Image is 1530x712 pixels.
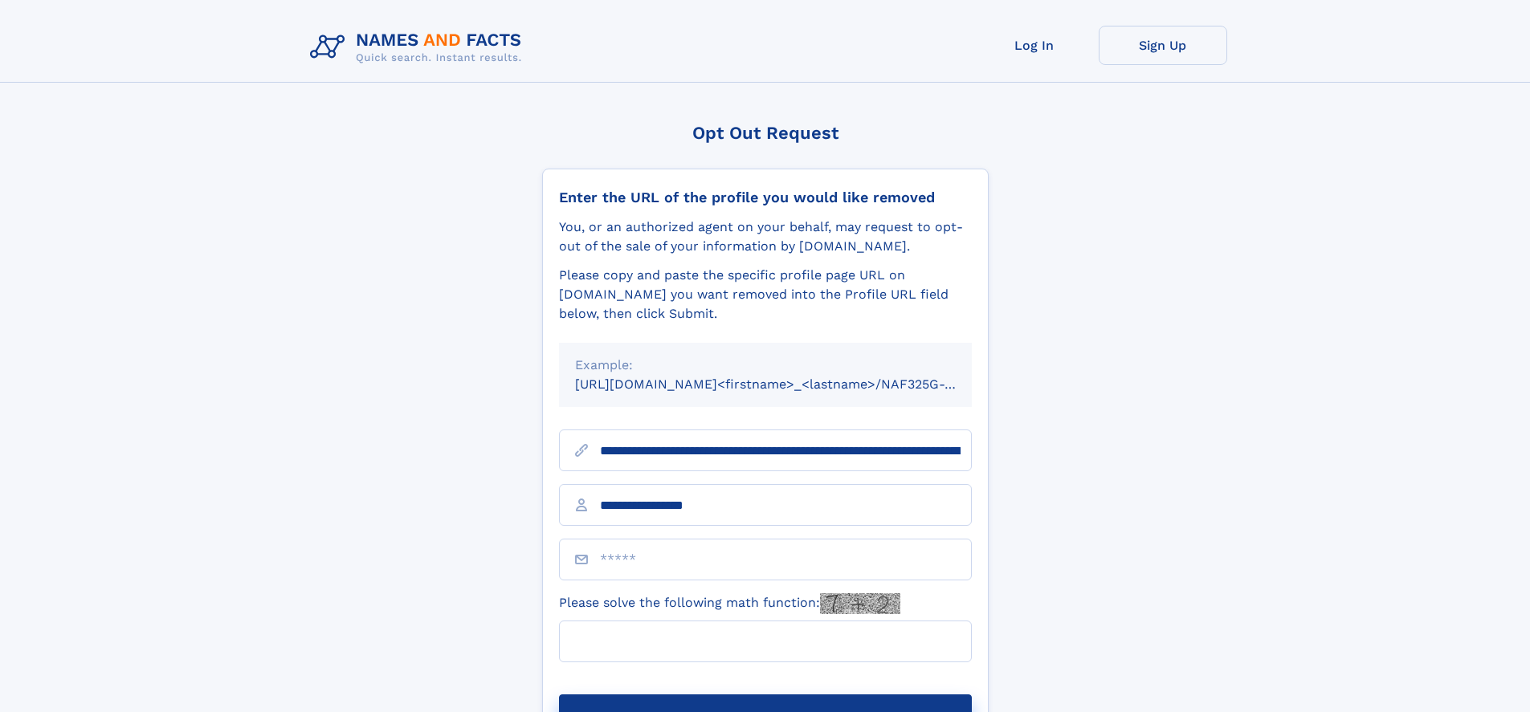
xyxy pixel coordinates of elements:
div: Please copy and paste the specific profile page URL on [DOMAIN_NAME] you want removed into the Pr... [559,266,972,323]
a: Log In [970,26,1099,65]
a: Sign Up [1099,26,1227,65]
div: You, or an authorized agent on your behalf, may request to opt-out of the sale of your informatio... [559,218,972,256]
div: Example: [575,356,956,375]
img: Logo Names and Facts [304,26,535,69]
label: Please solve the following math function: [559,593,900,614]
small: [URL][DOMAIN_NAME]<firstname>_<lastname>/NAF325G-xxxxxxxx [575,376,1002,392]
div: Opt Out Request [542,123,989,143]
div: Enter the URL of the profile you would like removed [559,189,972,206]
